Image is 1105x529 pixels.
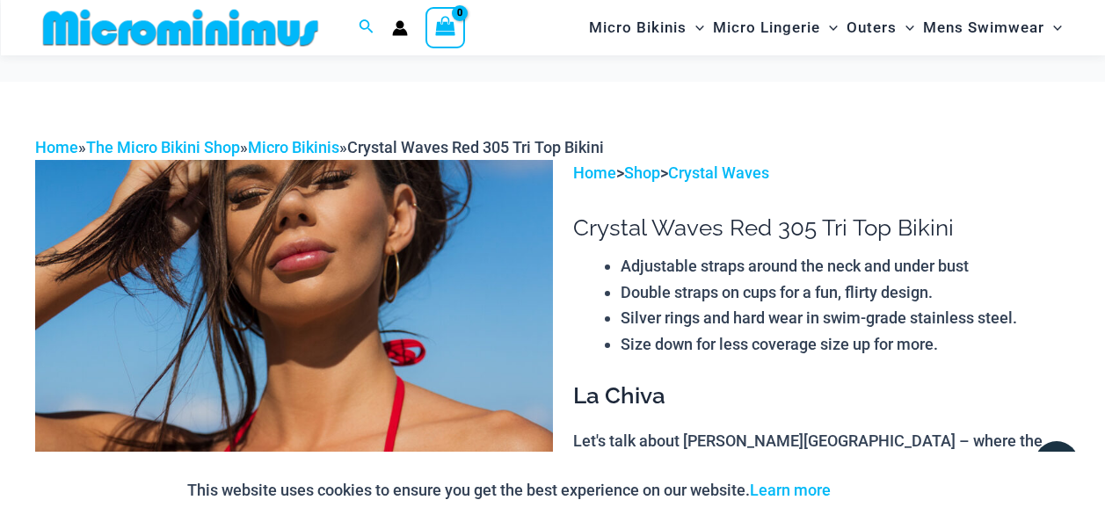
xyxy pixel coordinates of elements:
[897,5,914,50] span: Menu Toggle
[713,5,820,50] span: Micro Lingerie
[347,138,604,156] span: Crystal Waves Red 305 Tri Top Bikini
[573,214,1070,242] h1: Crystal Waves Red 305 Tri Top Bikini
[624,163,660,182] a: Shop
[36,8,325,47] img: MM SHOP LOGO FLAT
[187,477,831,504] p: This website uses cookies to ensure you get the best experience on our website.
[919,5,1066,50] a: Mens SwimwearMenu ToggleMenu Toggle
[621,331,1070,358] li: Size down for less coverage size up for more.
[847,5,897,50] span: Outers
[573,160,1070,186] p: > >
[86,138,240,156] a: The Micro Bikini Shop
[668,163,769,182] a: Crystal Waves
[750,481,831,499] a: Learn more
[585,5,709,50] a: Micro BikinisMenu ToggleMenu Toggle
[35,138,604,156] span: » » »
[582,3,1070,53] nav: Site Navigation
[842,5,919,50] a: OutersMenu ToggleMenu Toggle
[392,20,408,36] a: Account icon link
[573,163,616,182] a: Home
[621,253,1070,279] li: Adjustable straps around the neck and under bust
[359,17,374,39] a: Search icon link
[621,305,1070,331] li: Silver rings and hard wear in swim-grade stainless steel.
[1044,5,1062,50] span: Menu Toggle
[844,469,919,511] button: Accept
[425,7,466,47] a: View Shopping Cart, empty
[687,5,704,50] span: Menu Toggle
[573,381,1070,411] h3: La Chiva
[820,5,838,50] span: Menu Toggle
[621,279,1070,306] li: Double straps on cups for a fun, flirty design.
[709,5,842,50] a: Micro LingerieMenu ToggleMenu Toggle
[35,138,78,156] a: Home
[248,138,339,156] a: Micro Bikinis
[923,5,1044,50] span: Mens Swimwear
[589,5,687,50] span: Micro Bikinis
